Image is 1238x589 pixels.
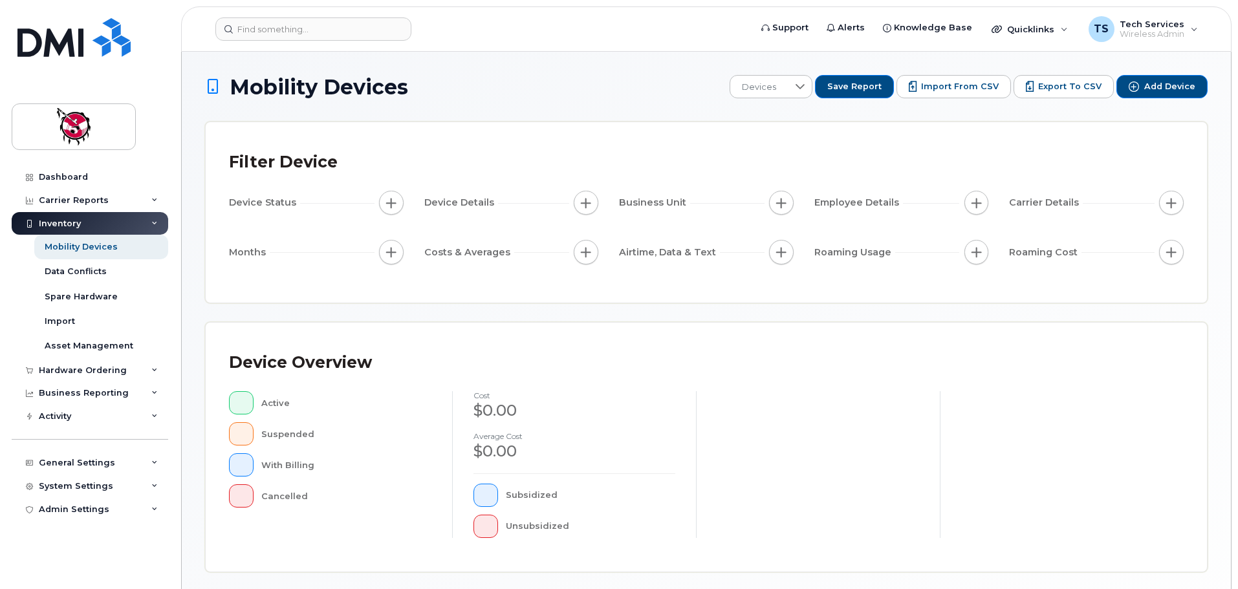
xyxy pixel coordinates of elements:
[1009,246,1081,259] span: Roaming Cost
[1014,75,1114,98] button: Export to CSV
[506,515,676,538] div: Unsubsidized
[1144,81,1195,92] span: Add Device
[229,196,300,209] span: Device Status
[261,422,432,445] div: Suspended
[230,76,408,98] span: Mobility Devices
[814,196,903,209] span: Employee Details
[473,400,675,422] div: $0.00
[1038,81,1102,92] span: Export to CSV
[1182,533,1228,579] iframe: Messenger Launcher
[814,246,895,259] span: Roaming Usage
[424,246,514,259] span: Costs & Averages
[506,484,676,507] div: Subsidized
[921,81,999,92] span: Import from CSV
[473,440,675,462] div: $0.00
[1116,75,1208,98] button: Add Device
[730,76,788,99] span: Devices
[261,453,432,477] div: With Billing
[261,391,432,414] div: Active
[473,432,675,440] h4: Average cost
[827,81,882,92] span: Save Report
[424,196,498,209] span: Device Details
[261,484,432,508] div: Cancelled
[473,391,675,400] h4: cost
[815,75,894,98] button: Save Report
[229,346,372,380] div: Device Overview
[229,246,270,259] span: Months
[1009,196,1083,209] span: Carrier Details
[229,145,338,179] div: Filter Device
[619,246,720,259] span: Airtime, Data & Text
[896,75,1011,98] button: Import from CSV
[619,196,690,209] span: Business Unit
